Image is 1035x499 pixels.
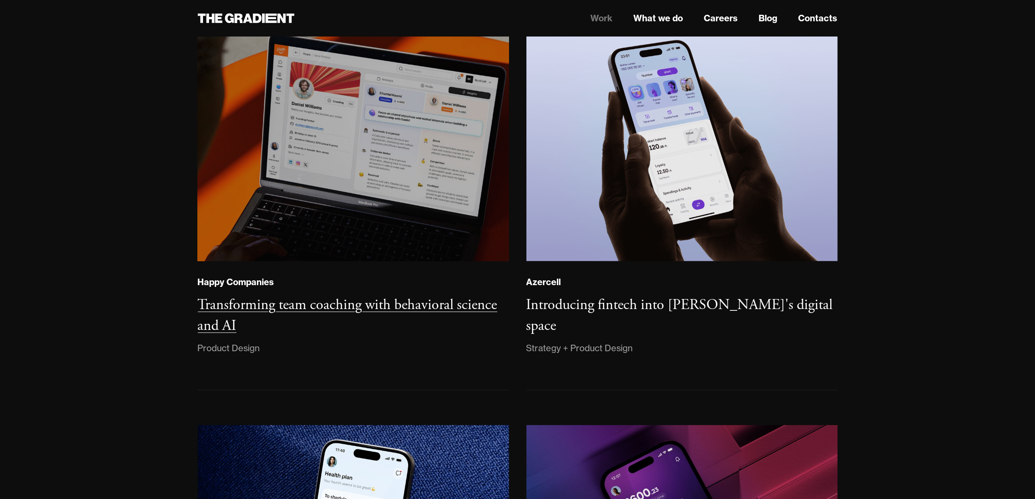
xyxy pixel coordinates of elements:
a: Work [590,12,612,25]
a: AzercellIntroducing fintech into [PERSON_NAME]'s digital spaceStrategy + Product Design [526,23,838,390]
a: Happy CompaniesTransforming team coaching with behavioral science and AIProduct Design [198,23,509,390]
a: What we do [633,12,683,25]
h3: Transforming team coaching with behavioral science and AI [198,296,497,335]
div: Strategy + Product Design [526,341,633,355]
h3: Introducing fintech into [PERSON_NAME]'s digital space [526,296,833,335]
div: Happy Companies [198,276,274,288]
div: Product Design [198,341,260,355]
a: Careers [704,12,738,25]
a: Blog [759,12,777,25]
a: Contacts [798,12,837,25]
div: Azercell [526,276,561,288]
